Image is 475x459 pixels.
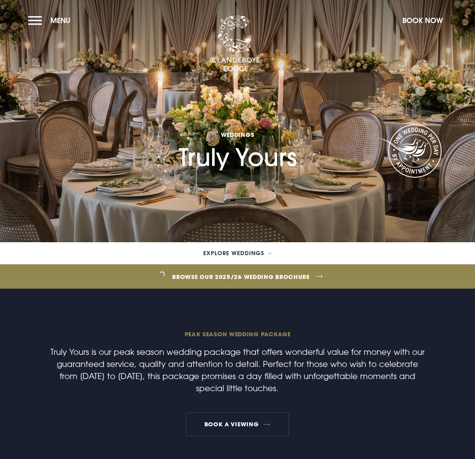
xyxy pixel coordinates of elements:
[398,12,447,29] button: Book Now
[179,131,297,138] span: Weddings
[48,346,427,394] p: Truly Yours is our peak season wedding package that offers wonderful value for money with our gua...
[28,12,75,29] button: Menu
[50,16,71,25] span: Menu
[186,412,289,436] a: Book a Viewing
[212,16,260,72] img: Clandeboye Lodge
[48,330,427,338] span: Peak season wedding package
[179,75,297,172] h1: Truly Yours
[203,250,264,256] span: Explore Weddings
